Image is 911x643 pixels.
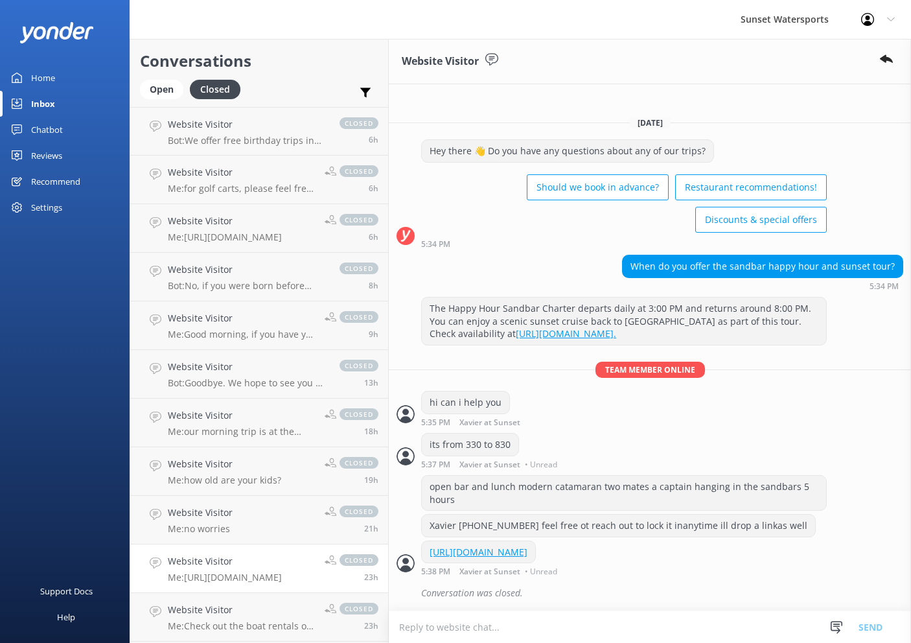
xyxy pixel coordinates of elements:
[870,283,899,290] strong: 5:34 PM
[140,82,190,96] a: Open
[31,143,62,169] div: Reviews
[168,377,327,389] p: Bot: Goodbye. We hope to see you at [GEOGRAPHIC_DATA] soon!
[31,117,63,143] div: Chatbot
[130,156,388,204] a: Website VisitorMe:for golf carts, please feel free to give me a call at [PHONE_NUMBER]closed6h
[525,461,557,469] span: • Unread
[168,506,233,520] h4: Website Visitor
[168,360,327,374] h4: Website Visitor
[364,523,378,534] span: Aug 23 2025 06:09pm (UTC -05:00) America/Cancun
[168,231,282,243] p: Me: [URL][DOMAIN_NAME]
[130,399,388,447] a: Website VisitorMe:our morning trip is at the lowest price range.closed18h
[130,204,388,253] a: Website VisitorMe:[URL][DOMAIN_NAME]closed6h
[364,377,378,388] span: Aug 24 2025 02:29am (UTC -05:00) America/Cancun
[340,311,378,323] span: closed
[364,620,378,631] span: Aug 23 2025 04:33pm (UTC -05:00) America/Cancun
[31,169,80,194] div: Recommend
[340,214,378,226] span: closed
[369,231,378,242] span: Aug 24 2025 09:43am (UTC -05:00) America/Cancun
[459,419,520,427] span: Xavier at Sunset
[168,603,315,617] h4: Website Visitor
[516,327,616,340] a: [URL][DOMAIN_NAME].
[422,476,826,510] div: open bar and lunch modern catamaran two mates a captain hanging in the sandbars 5 hours
[168,311,315,325] h4: Website Visitor
[695,207,827,233] button: Discounts & special offers
[168,183,315,194] p: Me: for golf carts, please feel free to give me a call at [PHONE_NUMBER]
[168,165,315,180] h4: Website Visitor
[130,107,388,156] a: Website VisitorBot:We offer free birthday trips in [GEOGRAPHIC_DATA] on your exact birthday, but ...
[140,80,183,99] div: Open
[168,572,282,583] p: Me: [URL][DOMAIN_NAME]
[430,546,527,558] a: [URL][DOMAIN_NAME]
[622,281,903,290] div: Aug 23 2025 04:34pm (UTC -05:00) America/Cancun
[369,183,378,194] span: Aug 24 2025 09:51am (UTC -05:00) America/Cancun
[168,117,327,132] h4: Website Visitor
[168,620,315,632] p: Me: Check out the boat rentals or private charters :)
[369,329,378,340] span: Aug 24 2025 06:35am (UTC -05:00) America/Cancun
[421,417,562,427] div: Aug 23 2025 04:35pm (UTC -05:00) America/Cancun
[421,460,560,469] div: Aug 23 2025 04:37pm (UTC -05:00) America/Cancun
[421,239,827,248] div: Aug 23 2025 04:34pm (UTC -05:00) America/Cancun
[168,457,281,471] h4: Website Visitor
[422,298,826,345] div: The Happy Hour Sandbar Charter departs daily at 3:00 PM and returns around 8:00 PM. You can enjoy...
[340,165,378,177] span: closed
[168,554,282,568] h4: Website Visitor
[364,474,378,485] span: Aug 23 2025 08:45pm (UTC -05:00) America/Cancun
[168,280,327,292] p: Bot: No, if you were born before [DEMOGRAPHIC_DATA], you do not need to take the [US_STATE] Boate...
[623,255,903,277] div: When do you offer the sandbar happy hour and sunset tour?
[364,572,378,583] span: Aug 23 2025 04:38pm (UTC -05:00) America/Cancun
[340,554,378,566] span: closed
[595,362,705,378] span: Team member online
[168,135,327,146] p: Bot: We offer free birthday trips in [GEOGRAPHIC_DATA] on your exact birthday, but parasailing is...
[364,426,378,437] span: Aug 23 2025 09:45pm (UTC -05:00) America/Cancun
[421,419,450,427] strong: 5:35 PM
[422,515,815,537] div: Xavier [PHONE_NUMBER] feel free ot reach out to lock it inanytime ill drop a linkas well
[422,434,518,456] div: its from 330 to 830
[130,544,388,593] a: Website VisitorMe:[URL][DOMAIN_NAME]closed23h
[340,603,378,614] span: closed
[421,568,450,576] strong: 5:38 PM
[130,253,388,301] a: Website VisitorBot:No, if you were born before [DEMOGRAPHIC_DATA], you do not need to take the [U...
[168,408,315,423] h4: Website Visitor
[397,582,903,604] div: 2025-08-24T02:49:57.404
[402,53,479,70] h3: Website Visitor
[190,80,240,99] div: Closed
[340,263,378,274] span: closed
[19,22,94,43] img: yonder-white-logo.png
[421,567,560,576] div: Aug 23 2025 04:38pm (UTC -05:00) America/Cancun
[31,91,55,117] div: Inbox
[130,350,388,399] a: Website VisitorBot:Goodbye. We hope to see you at [GEOGRAPHIC_DATA] soon!closed13h
[422,392,509,414] div: hi can i help you
[130,301,388,350] a: Website VisitorMe:Good morning, if you have yet to book your jet skis, I am able to help with tha...
[168,214,282,228] h4: Website Visitor
[57,604,75,630] div: Help
[130,496,388,544] a: Website VisitorMe:no worriesclosed21h
[31,194,62,220] div: Settings
[421,461,450,469] strong: 5:37 PM
[140,49,378,73] h2: Conversations
[340,506,378,517] span: closed
[168,329,315,340] p: Me: Good morning, if you have yet to book your jet skis, I am able to help with that, and have so...
[422,140,713,162] div: Hey there 👋 Do you have any questions about any of our trips?
[459,568,520,576] span: Xavier at Sunset
[31,65,55,91] div: Home
[525,568,557,576] span: • Unread
[168,523,233,535] p: Me: no worries
[340,408,378,420] span: closed
[340,360,378,371] span: closed
[630,117,671,128] span: [DATE]
[168,474,281,486] p: Me: how old are your kids?
[421,240,450,248] strong: 5:34 PM
[369,134,378,145] span: Aug 24 2025 10:00am (UTC -05:00) America/Cancun
[421,582,903,604] div: Conversation was closed.
[130,447,388,496] a: Website VisitorMe:how old are your kids?closed19h
[527,174,669,200] button: Should we book in advance?
[675,174,827,200] button: Restaurant recommendations!
[168,263,327,277] h4: Website Visitor
[340,117,378,129] span: closed
[168,426,315,438] p: Me: our morning trip is at the lowest price range.
[369,280,378,291] span: Aug 24 2025 07:49am (UTC -05:00) America/Cancun
[190,82,247,96] a: Closed
[40,578,93,604] div: Support Docs
[340,457,378,469] span: closed
[130,593,388,642] a: Website VisitorMe:Check out the boat rentals or private charters :)closed23h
